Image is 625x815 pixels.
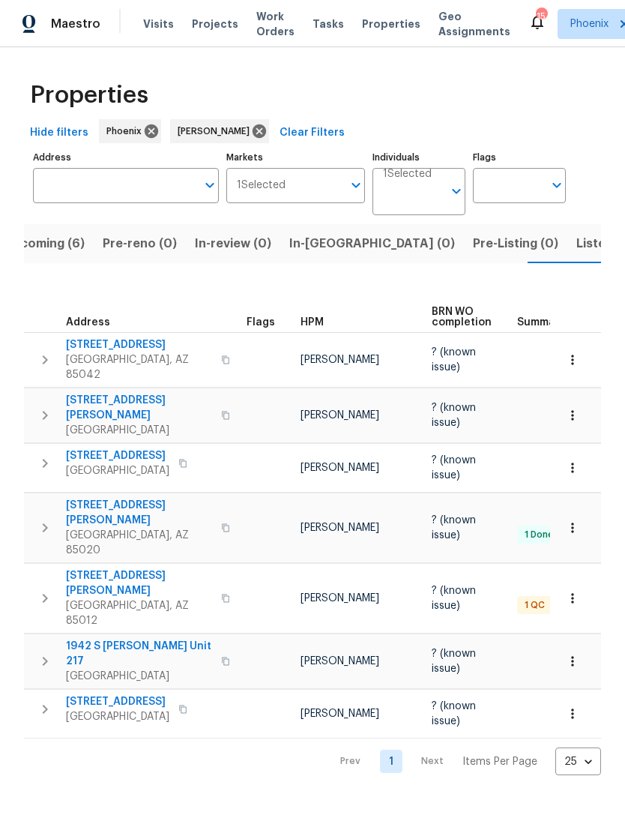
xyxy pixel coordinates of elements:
[226,153,366,162] label: Markets
[301,656,379,667] span: [PERSON_NAME]
[24,119,94,147] button: Hide filters
[274,119,351,147] button: Clear Filters
[446,181,467,202] button: Open
[4,233,85,254] span: Upcoming (6)
[66,709,169,724] span: [GEOGRAPHIC_DATA]
[199,175,220,196] button: Open
[51,16,100,31] span: Maestro
[30,88,148,103] span: Properties
[170,119,269,143] div: [PERSON_NAME]
[289,233,455,254] span: In-[GEOGRAPHIC_DATA] (0)
[372,153,465,162] label: Individuals
[192,16,238,31] span: Projects
[66,317,110,328] span: Address
[432,347,476,373] span: ? (known issue)
[570,16,609,31] span: Phoenix
[546,175,567,196] button: Open
[383,168,432,181] span: 1 Selected
[432,455,476,481] span: ? (known issue)
[432,586,476,611] span: ? (known issue)
[66,423,212,438] span: [GEOGRAPHIC_DATA]
[432,701,476,727] span: ? (known issue)
[195,233,271,254] span: In-review (0)
[301,593,379,604] span: [PERSON_NAME]
[66,694,169,709] span: [STREET_ADDRESS]
[555,742,601,781] div: 25
[66,528,212,558] span: [GEOGRAPHIC_DATA], AZ 85020
[301,410,379,421] span: [PERSON_NAME]
[473,153,566,162] label: Flags
[362,16,420,31] span: Properties
[301,355,379,365] span: [PERSON_NAME]
[432,403,476,428] span: ? (known issue)
[326,748,601,775] nav: Pagination Navigation
[536,9,546,24] div: 15
[280,124,345,142] span: Clear Filters
[438,9,510,39] span: Geo Assignments
[301,317,324,328] span: HPM
[301,523,379,533] span: [PERSON_NAME]
[462,754,537,769] p: Items Per Page
[143,16,174,31] span: Visits
[106,124,148,139] span: Phoenix
[66,598,212,628] span: [GEOGRAPHIC_DATA], AZ 85012
[312,19,344,29] span: Tasks
[103,233,177,254] span: Pre-reno (0)
[247,317,275,328] span: Flags
[473,233,558,254] span: Pre-Listing (0)
[66,448,169,463] span: [STREET_ADDRESS]
[66,639,212,669] span: 1942 S [PERSON_NAME] Unit 217
[517,317,566,328] span: Summary
[66,498,212,528] span: [STREET_ADDRESS][PERSON_NAME]
[66,669,212,684] span: [GEOGRAPHIC_DATA]
[256,9,295,39] span: Work Orders
[66,337,212,352] span: [STREET_ADDRESS]
[99,119,161,143] div: Phoenix
[66,352,212,382] span: [GEOGRAPHIC_DATA], AZ 85042
[301,709,379,719] span: [PERSON_NAME]
[30,124,88,142] span: Hide filters
[178,124,256,139] span: [PERSON_NAME]
[237,179,286,192] span: 1 Selected
[432,307,492,328] span: BRN WO completion
[345,175,366,196] button: Open
[432,515,476,541] span: ? (known issue)
[66,568,212,598] span: [STREET_ADDRESS][PERSON_NAME]
[380,750,402,773] a: Goto page 1
[33,153,219,162] label: Address
[301,463,379,473] span: [PERSON_NAME]
[66,393,212,423] span: [STREET_ADDRESS][PERSON_NAME]
[66,463,169,478] span: [GEOGRAPHIC_DATA]
[519,529,560,541] span: 1 Done
[519,599,551,612] span: 1 QC
[432,649,476,674] span: ? (known issue)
